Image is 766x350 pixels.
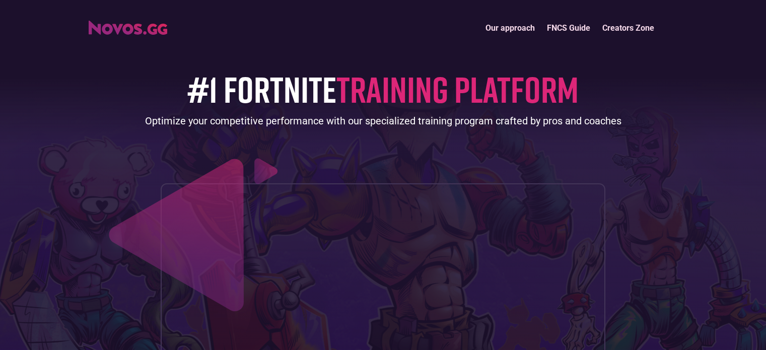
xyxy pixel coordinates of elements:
a: Our approach [479,17,541,39]
a: home [89,17,167,35]
a: FNCS Guide [541,17,596,39]
a: Creators Zone [596,17,660,39]
span: TRAINING PLATFORM [336,67,579,111]
h1: #1 FORTNITE [187,69,579,109]
div: Optimize your competitive performance with our specialized training program crafted by pros and c... [145,114,621,128]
